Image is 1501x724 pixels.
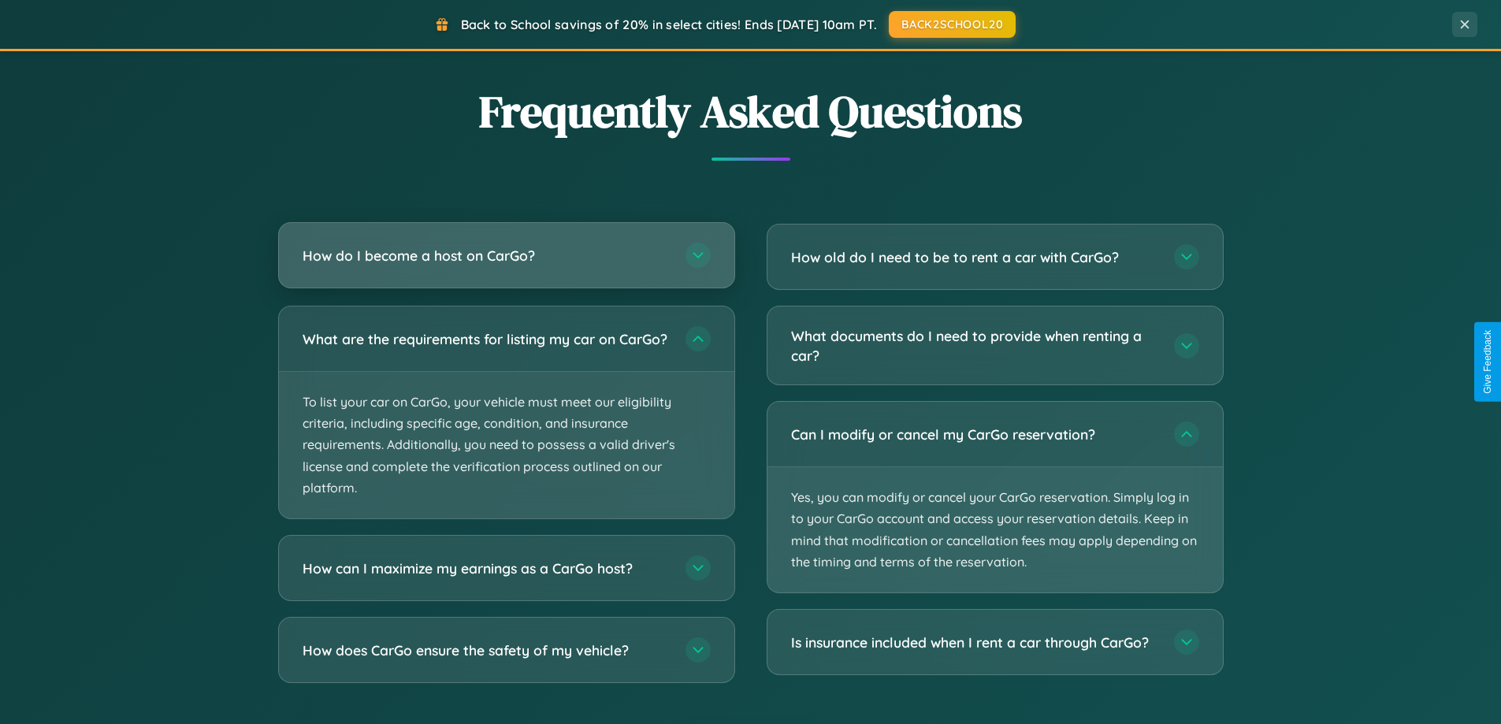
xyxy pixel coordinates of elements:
[303,329,670,349] h3: What are the requirements for listing my car on CarGo?
[1482,330,1493,394] div: Give Feedback
[461,17,877,32] span: Back to School savings of 20% in select cities! Ends [DATE] 10am PT.
[889,11,1016,38] button: BACK2SCHOOL20
[303,640,670,660] h3: How does CarGo ensure the safety of my vehicle?
[278,81,1224,142] h2: Frequently Asked Questions
[791,633,1158,652] h3: Is insurance included when I rent a car through CarGo?
[791,425,1158,444] h3: Can I modify or cancel my CarGo reservation?
[303,246,670,265] h3: How do I become a host on CarGo?
[791,247,1158,267] h3: How old do I need to be to rent a car with CarGo?
[767,467,1223,592] p: Yes, you can modify or cancel your CarGo reservation. Simply log in to your CarGo account and acc...
[791,326,1158,365] h3: What documents do I need to provide when renting a car?
[279,372,734,518] p: To list your car on CarGo, your vehicle must meet our eligibility criteria, including specific ag...
[303,559,670,578] h3: How can I maximize my earnings as a CarGo host?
